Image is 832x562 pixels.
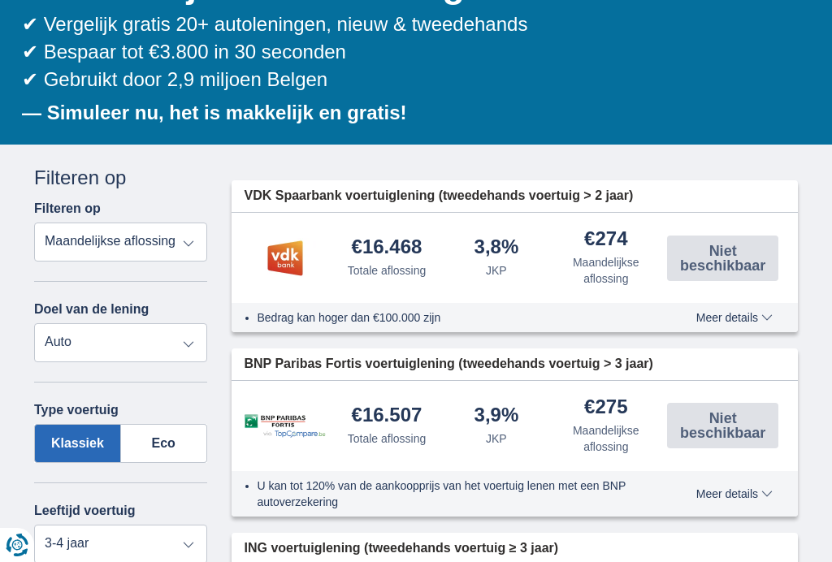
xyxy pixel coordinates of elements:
div: €274 [584,229,627,251]
span: Niet beschikbaar [672,411,773,440]
div: Maandelijkse aflossing [557,254,654,287]
div: €275 [584,397,627,419]
span: BNP Paribas Fortis voertuiglening (tweedehands voertuig > 3 jaar) [245,355,653,374]
button: Meer details [684,487,785,500]
label: Leeftijd voertuig [34,504,135,518]
label: Filteren op [34,201,101,216]
div: Filteren op [34,164,207,192]
b: — Simuleer nu, het is makkelijk en gratis! [22,102,407,123]
div: Totale aflossing [348,430,427,447]
label: Type voertuig [34,403,119,417]
label: Klassiek [34,424,121,463]
label: Doel van de lening [34,302,149,317]
li: U kan tot 120% van de aankoopprijs van het voertuig lenen met een BNP autoverzekering [258,478,661,510]
div: Totale aflossing [348,262,427,279]
span: ING voertuiglening (tweedehands voertuig ≥ 3 jaar) [245,539,559,558]
span: VDK Spaarbank voertuiglening (tweedehands voertuig > 2 jaar) [245,187,634,205]
div: 3,9% [474,405,519,427]
div: JKP [486,262,507,279]
div: Maandelijkse aflossing [557,422,654,455]
img: product.pl.alt VDK bank [245,238,326,279]
div: ✔ Vergelijk gratis 20+ autoleningen, nieuw & tweedehands ✔ Bespaar tot €3.800 in 30 seconden ✔ Ge... [22,11,798,94]
div: JKP [486,430,507,447]
span: Meer details [696,312,773,323]
li: Bedrag kan hoger dan €100.000 zijn [258,309,661,326]
button: Niet beschikbaar [667,236,778,281]
label: Eco [121,424,207,463]
img: product.pl.alt BNP Paribas Fortis [245,414,326,438]
span: Niet beschikbaar [672,244,773,273]
button: Niet beschikbaar [667,403,778,448]
button: Meer details [684,311,785,324]
div: €16.507 [352,405,422,427]
div: €16.468 [352,237,422,259]
div: 3,8% [474,237,519,259]
span: Meer details [696,488,773,499]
